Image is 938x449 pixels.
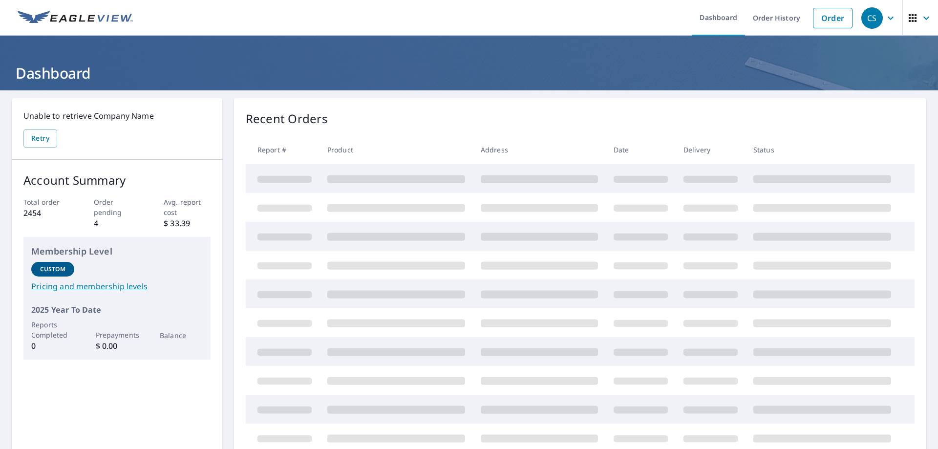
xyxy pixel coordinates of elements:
p: Membership Level [31,245,203,258]
h1: Dashboard [12,63,926,83]
span: Retry [31,132,49,145]
th: Address [473,135,606,164]
p: 2025 Year To Date [31,304,203,316]
p: Custom [40,265,65,274]
button: Retry [23,129,57,148]
p: 4 [94,217,141,229]
th: Date [606,135,676,164]
th: Status [746,135,899,164]
p: Avg. report cost [164,197,211,217]
p: 2454 [23,207,70,219]
p: Unable to retrieve Company Name [23,110,211,122]
th: Delivery [676,135,746,164]
p: Recent Orders [246,110,328,128]
th: Report # [246,135,320,164]
p: Reports Completed [31,320,74,340]
p: Total order [23,197,70,207]
p: Order pending [94,197,141,217]
p: $ 33.39 [164,217,211,229]
a: Pricing and membership levels [31,280,203,292]
a: Order [813,8,853,28]
p: Prepayments [96,330,139,340]
p: Account Summary [23,171,211,189]
p: 0 [31,340,74,352]
div: CS [861,7,883,29]
p: Balance [160,330,203,341]
th: Product [320,135,473,164]
p: $ 0.00 [96,340,139,352]
img: EV Logo [18,11,133,25]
